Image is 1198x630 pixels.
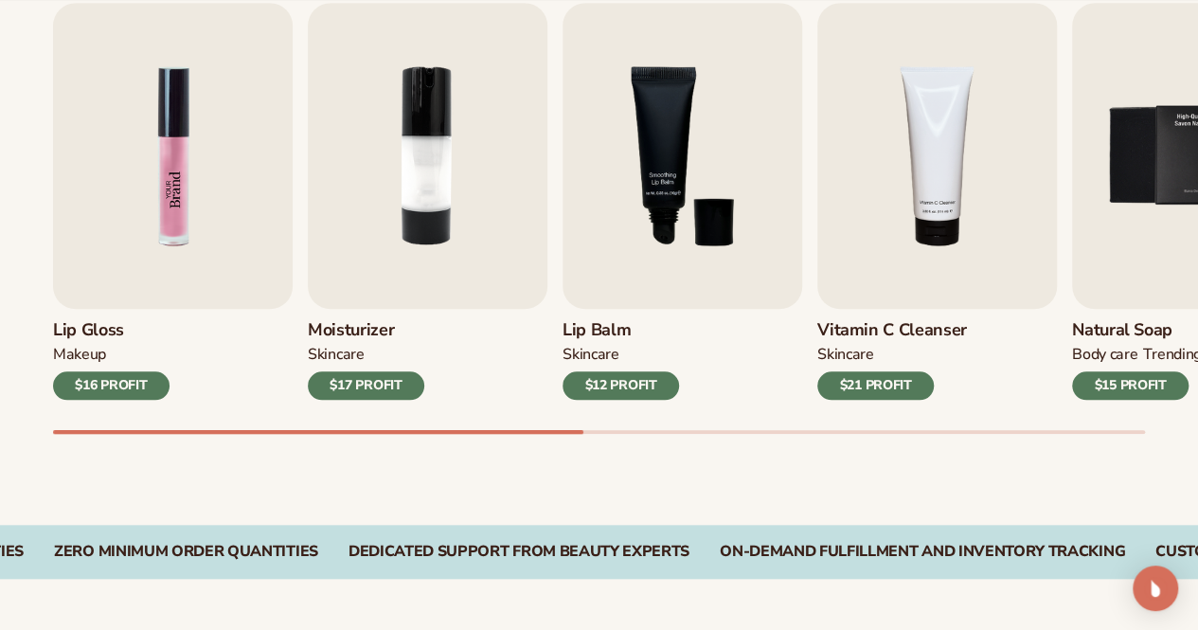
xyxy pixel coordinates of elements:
h3: Vitamin C Cleanser [817,320,967,341]
a: 4 / 9 [817,3,1057,400]
div: MAKEUP [53,345,106,365]
a: 2 / 9 [308,3,547,400]
div: Skincare [817,345,873,365]
img: Shopify Image 5 [53,3,293,309]
a: 3 / 9 [563,3,802,400]
div: Zero Minimum Order QuantitieS [54,543,318,561]
div: BODY Care [1072,345,1137,365]
div: SKINCARE [563,345,618,365]
div: $16 PROFIT [53,371,170,400]
div: $12 PROFIT [563,371,679,400]
h3: Lip Gloss [53,320,170,341]
div: $17 PROFIT [308,371,424,400]
div: Dedicated Support From Beauty Experts [349,543,689,561]
h3: Lip Balm [563,320,679,341]
div: $15 PROFIT [1072,371,1189,400]
div: SKINCARE [308,345,364,365]
div: Open Intercom Messenger [1133,566,1178,611]
div: On-Demand Fulfillment and Inventory Tracking [720,543,1125,561]
div: $21 PROFIT [817,371,934,400]
a: 1 / 9 [53,3,293,400]
h3: Moisturizer [308,320,424,341]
